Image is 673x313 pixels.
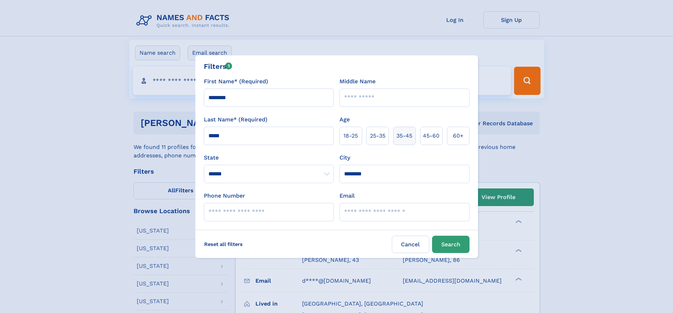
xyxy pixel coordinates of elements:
span: 45‑60 [423,132,439,140]
span: 25‑35 [370,132,385,140]
span: 35‑45 [396,132,412,140]
label: State [204,154,334,162]
span: 18‑25 [343,132,358,140]
span: 60+ [453,132,464,140]
label: Age [340,115,350,124]
div: Filters [204,61,232,72]
label: Middle Name [340,77,376,86]
label: City [340,154,350,162]
label: Last Name* (Required) [204,115,267,124]
label: Reset all filters [200,236,247,253]
label: First Name* (Required) [204,77,268,86]
label: Email [340,192,355,200]
label: Cancel [392,236,429,253]
label: Phone Number [204,192,245,200]
button: Search [432,236,470,253]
